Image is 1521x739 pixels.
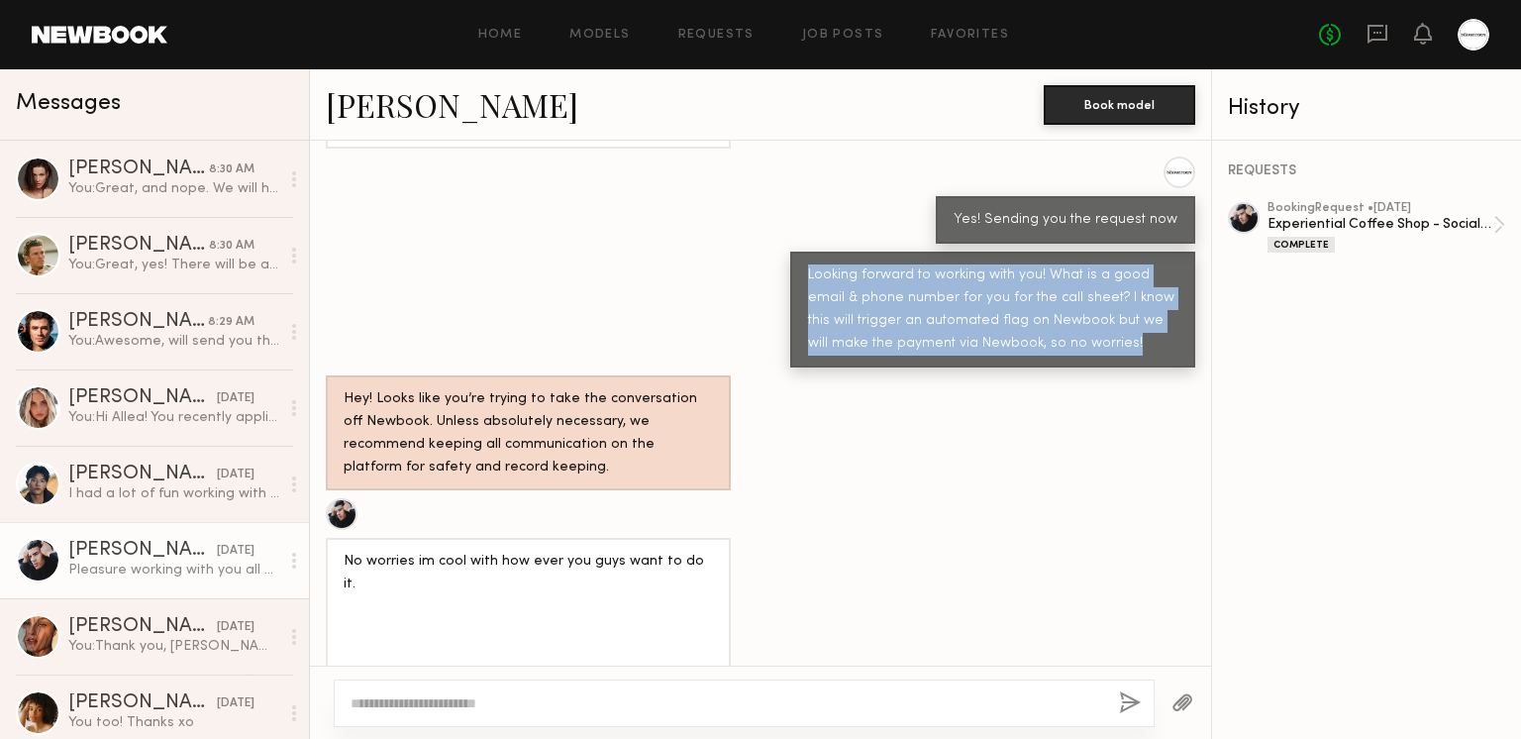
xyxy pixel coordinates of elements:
[344,388,713,479] div: Hey! Looks like you’re trying to take the conversation off Newbook. Unless absolutely necessary, ...
[1267,237,1335,253] div: Complete
[68,465,217,484] div: [PERSON_NAME]
[1267,202,1505,253] a: bookingRequest •[DATE]Experiential Coffee Shop - Social CampaignComplete
[68,159,209,179] div: [PERSON_NAME]
[68,637,279,656] div: You: Thank you, [PERSON_NAME]!
[68,236,209,256] div: [PERSON_NAME]
[68,179,279,198] div: You: Great, and nope. We will have a hair/makeup artist!
[217,542,254,561] div: [DATE]
[931,29,1009,42] a: Favorites
[68,408,279,427] div: You: Hi Allea! You recently applied to one of our casting calls and the client would like to book...
[1267,215,1493,234] div: Experiential Coffee Shop - Social Campaign
[68,332,279,351] div: You: Awesome, will send you the booking request [DATE]!
[68,388,217,408] div: [PERSON_NAME]
[1044,95,1195,112] a: Book model
[344,551,713,710] div: No worries im cool with how ever you guys want to do it. [EMAIL_ADDRESS][DOMAIN_NAME] Cell:[PHONE...
[209,160,254,179] div: 8:30 AM
[808,264,1177,356] div: Looking forward to working with you! What is a good email & phone number for you for the call she...
[217,694,254,713] div: [DATE]
[68,561,279,580] div: Pleasure working with you all had a blast!
[1044,85,1195,125] button: Book model
[478,29,523,42] a: Home
[1267,202,1493,215] div: booking Request • [DATE]
[68,484,279,503] div: I had a lot of fun working with you and the team [DATE]. Thank you for the opportunity!
[217,466,254,484] div: [DATE]
[569,29,630,42] a: Models
[208,313,254,332] div: 8:29 AM
[68,617,217,637] div: [PERSON_NAME]
[68,693,217,713] div: [PERSON_NAME]
[68,541,217,561] div: [PERSON_NAME]
[68,312,208,332] div: [PERSON_NAME]
[954,209,1177,232] div: Yes! Sending you the request now
[678,29,755,42] a: Requests
[209,237,254,256] div: 8:30 AM
[326,83,578,126] a: [PERSON_NAME]
[217,389,254,408] div: [DATE]
[1228,164,1505,178] div: REQUESTS
[68,256,279,274] div: You: Great, yes! There will be another model
[802,29,884,42] a: Job Posts
[16,92,121,115] span: Messages
[1228,97,1505,120] div: History
[68,713,279,732] div: You too! Thanks xo
[217,618,254,637] div: [DATE]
